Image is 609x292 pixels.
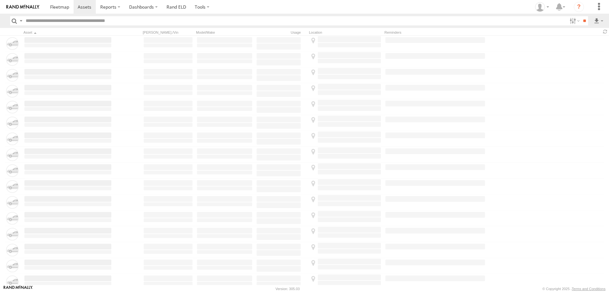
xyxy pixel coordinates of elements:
div: Model/Make [196,30,253,35]
label: Export results as... [593,16,604,25]
div: © Copyright 2025 - [542,287,606,291]
img: rand-logo.svg [6,5,39,9]
label: Search Filter Options [567,16,581,25]
div: [PERSON_NAME]./Vin [143,30,193,35]
span: Refresh [601,29,609,35]
a: Visit our Website [3,286,33,292]
div: Click to Sort [23,30,112,35]
div: Denise Hegedus [533,2,551,12]
div: Version: 305.03 [276,287,300,291]
div: Location [309,30,382,35]
div: Reminders [384,30,486,35]
i: ? [574,2,584,12]
a: Terms and Conditions [572,287,606,291]
div: Usage [256,30,306,35]
label: Search Query [18,16,23,25]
